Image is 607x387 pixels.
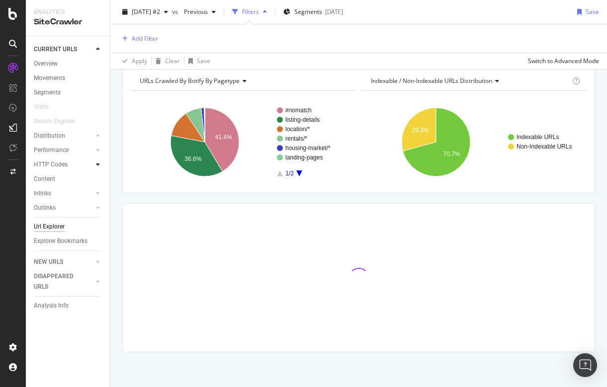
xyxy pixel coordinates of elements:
div: HTTP Codes [34,159,68,170]
span: Previous [180,7,208,16]
div: Outlinks [34,203,56,213]
div: Inlinks [34,188,51,199]
text: listing-details [285,116,320,123]
svg: A chart. [130,99,356,185]
button: Clear [152,53,180,69]
div: Clear [165,57,180,65]
a: NEW URLS [34,257,93,267]
a: Search Engines [34,116,85,127]
text: 70.7% [443,151,460,157]
div: Overview [34,59,58,69]
a: Overview [34,59,103,69]
button: Save [184,53,210,69]
text: #nomatch [285,107,312,114]
button: Segments[DATE] [279,4,347,20]
div: Visits [34,102,49,112]
span: Segments [294,7,322,16]
div: CURRENT URLS [34,44,77,55]
text: 29.3% [412,127,429,134]
div: Analytics [34,8,102,16]
a: Explorer Bookmarks [34,236,103,246]
div: SiteCrawler [34,16,102,28]
text: location/* [285,126,310,133]
span: vs [172,7,180,16]
a: Distribution [34,131,93,141]
div: DISAPPEARED URLS [34,271,84,292]
div: Add Filter [132,34,158,43]
div: Segments [34,87,61,98]
a: Visits [34,102,59,112]
text: 36.6% [184,155,201,162]
div: Apply [132,57,147,65]
div: [DATE] [325,7,343,16]
button: Switch to Advanced Mode [524,53,599,69]
text: 1/2 [285,170,294,177]
a: Content [34,174,103,184]
div: Open Intercom Messenger [573,353,597,377]
a: Segments [34,87,103,98]
h4: Indexable / Non-Indexable URLs Distribution [369,73,571,89]
a: Movements [34,73,103,83]
div: Switch to Advanced Mode [528,57,599,65]
text: landing-pages [285,154,323,161]
div: Filters [242,7,259,16]
text: 41.4% [215,134,232,141]
div: Search Engines [34,116,75,127]
a: HTTP Codes [34,159,93,170]
button: Previous [180,4,220,20]
a: Url Explorer [34,222,103,232]
div: Content [34,174,55,184]
text: Indexable URLs [517,134,559,141]
div: Url Explorer [34,222,65,232]
button: Apply [118,53,147,69]
a: Analysis Info [34,301,103,311]
div: Movements [34,73,65,83]
span: 2025 Aug. 22nd #2 [132,7,160,16]
span: Indexable / Non-Indexable URLs distribution [371,77,492,85]
div: Performance [34,145,69,155]
h4: URLs Crawled By Botify By pagetype [138,73,347,89]
button: Save [573,4,599,20]
div: Save [586,7,599,16]
a: Inlinks [34,188,93,199]
a: Outlinks [34,203,93,213]
a: Performance [34,145,93,155]
span: URLs Crawled By Botify By pagetype [140,77,240,85]
text: Non-Indexable URLs [517,143,572,150]
button: Filters [228,4,271,20]
a: CURRENT URLS [34,44,93,55]
a: DISAPPEARED URLS [34,271,93,292]
svg: A chart. [361,99,588,185]
text: rentals/* [285,135,307,142]
div: Explorer Bookmarks [34,236,87,246]
button: [DATE] #2 [118,4,172,20]
div: Save [197,57,210,65]
div: Analysis Info [34,301,69,311]
text: housing-market/* [285,145,331,152]
button: Add Filter [118,33,158,45]
div: Distribution [34,131,65,141]
div: NEW URLS [34,257,63,267]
